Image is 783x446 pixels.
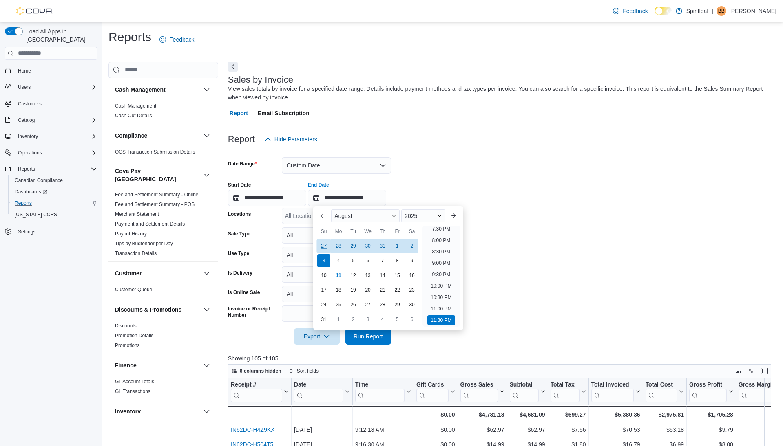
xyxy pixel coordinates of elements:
[299,328,335,345] span: Export
[645,381,683,402] button: Total Cost
[550,381,579,389] div: Total Tax
[2,225,100,237] button: Settings
[156,31,197,48] a: Feedback
[18,117,35,123] span: Catalog
[717,6,726,16] div: Bobby B
[115,407,200,415] button: Inventory
[645,410,683,420] div: $2,975.81
[115,241,173,246] a: Tips by Budtender per Day
[460,410,504,420] div: $4,781.18
[317,254,330,267] div: day-3
[115,192,199,198] a: Fee and Settlement Summary - Online
[2,65,100,77] button: Home
[355,381,411,402] button: Time
[228,190,306,206] input: Press the down key to open a popover containing a calendar.
[347,298,360,311] div: day-26
[591,381,633,402] div: Total Invoiced
[108,285,218,298] div: Customer
[294,410,350,420] div: -
[115,112,152,119] span: Cash Out Details
[689,381,727,402] div: Gross Profit
[509,381,545,402] button: Subtotal
[15,132,97,141] span: Inventory
[115,379,154,384] a: GL Account Totals
[115,201,195,208] span: Fee and Settlement Summary - POS
[108,321,218,354] div: Discounts & Promotions
[550,381,586,402] button: Total Tax
[429,235,453,245] li: 8:00 PM
[228,62,238,72] button: Next
[18,84,31,90] span: Users
[18,133,38,140] span: Inventory
[460,381,504,402] button: Gross Sales
[230,105,248,121] span: Report
[115,269,200,277] button: Customer
[8,198,100,209] button: Reports
[332,225,345,238] div: Mo
[317,298,330,311] div: day-24
[509,381,538,389] div: Subtotal
[332,283,345,297] div: day-18
[115,305,181,314] h3: Discounts & Promotions
[18,228,35,235] span: Settings
[231,426,274,433] a: IN62DC-H4Z9KX
[460,381,498,389] div: Gross Sales
[115,167,200,183] button: Cova Pay [GEOGRAPHIC_DATA]
[282,157,391,174] button: Custom Date
[15,211,57,218] span: [US_STATE] CCRS
[15,82,97,92] span: Users
[355,381,405,402] div: Time
[361,269,374,282] div: day-13
[332,254,345,267] div: day-4
[15,66,34,76] a: Home
[11,176,97,185] span: Canadian Compliance
[376,239,389,253] div: day-31
[15,115,97,125] span: Catalog
[391,239,404,253] div: day-1
[15,82,34,92] button: Users
[361,298,374,311] div: day-27
[115,103,156,109] a: Cash Management
[332,298,345,311] div: day-25
[282,266,391,283] button: All
[115,132,200,140] button: Compliance
[16,7,53,15] img: Cova
[115,343,140,348] a: Promotions
[347,313,360,326] div: day-2
[8,209,100,220] button: [US_STATE] CCRS
[231,381,289,402] button: Receipt #
[332,269,345,282] div: day-11
[391,313,404,326] div: day-5
[15,227,39,237] a: Settings
[376,269,389,282] div: day-14
[11,198,35,208] a: Reports
[645,425,683,435] div: $53.18
[11,176,66,185] a: Canadian Compliance
[2,163,100,175] button: Reports
[689,425,733,435] div: $9.79
[115,388,150,395] span: GL Transactions
[730,6,776,16] p: [PERSON_NAME]
[228,250,249,257] label: Use Type
[391,225,404,238] div: Fr
[550,425,586,435] div: $7.56
[347,225,360,238] div: Tu
[316,209,330,222] button: Previous Month
[115,221,185,227] span: Payment and Settlement Details
[115,323,137,329] a: Discounts
[427,304,455,314] li: 11:00 PM
[427,315,455,325] li: 11:30 PM
[623,7,648,15] span: Feedback
[115,132,147,140] h3: Compliance
[376,254,389,267] div: day-7
[308,182,329,188] label: End Date
[108,29,151,45] h1: Reports
[361,283,374,297] div: day-20
[115,287,152,292] a: Customer Queue
[202,406,212,416] button: Inventory
[228,231,250,237] label: Sale Type
[228,85,772,102] div: View sales totals by invoice for a specified date range. Details include payment methods and tax ...
[405,298,418,311] div: day-30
